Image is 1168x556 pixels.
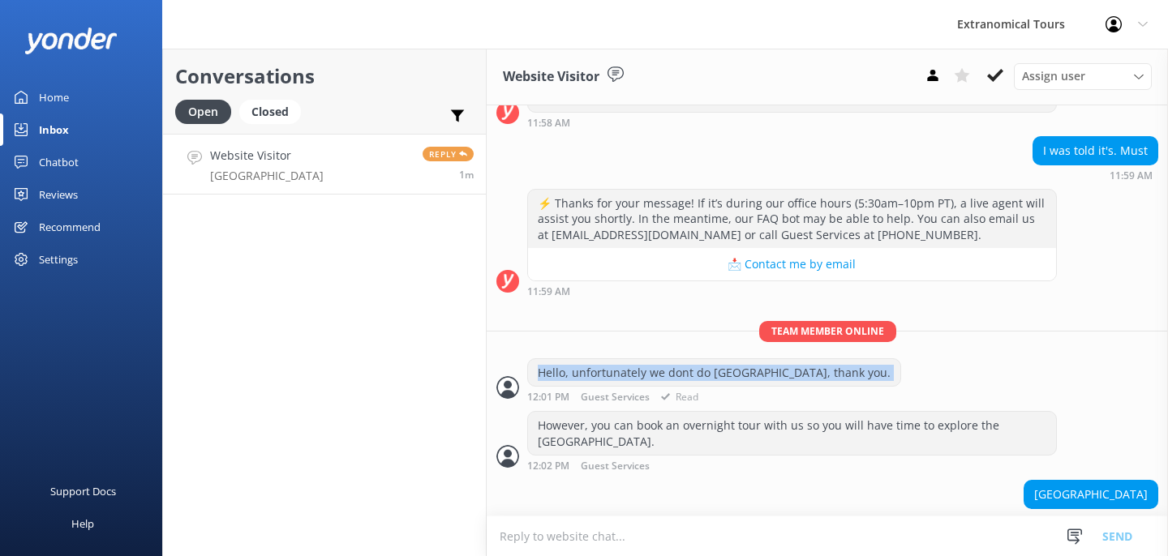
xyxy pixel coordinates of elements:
[527,392,569,403] strong: 12:01 PM
[487,516,1168,556] textarea: To enrich screen reader interactions, please activate Accessibility in Grammarly extension settings
[1024,513,1158,524] div: Sep 10 2025 09:39pm (UTC -07:00) America/Tijuana
[50,475,116,507] div: Support Docs
[1024,481,1157,508] div: [GEOGRAPHIC_DATA]
[528,359,900,387] div: Hello, unfortunately we dont do [GEOGRAPHIC_DATA], thank you.
[175,100,231,124] div: Open
[527,460,1057,472] div: Sep 10 2025 09:02pm (UTC -07:00) America/Tijuana
[503,66,599,88] h3: Website Visitor
[39,81,69,113] div: Home
[759,321,896,341] span: Team member online
[527,118,570,128] strong: 11:58 AM
[39,178,78,211] div: Reviews
[581,392,650,403] span: Guest Services
[423,147,474,161] span: Reply
[39,146,79,178] div: Chatbot
[1110,515,1153,524] strong: 12:39 PM
[39,211,101,243] div: Recommend
[527,461,569,472] strong: 12:02 PM
[163,134,486,195] a: Website Visitor[GEOGRAPHIC_DATA]Reply1m
[1014,63,1152,89] div: Assign User
[528,190,1056,249] div: ⚡ Thanks for your message! If it’s during our office hours (5:30am–10pm PT), a live agent will as...
[1110,171,1153,181] strong: 11:59 AM
[655,392,698,403] span: Read
[39,113,69,146] div: Inbox
[527,391,901,403] div: Sep 10 2025 09:01pm (UTC -07:00) America/Tijuana
[581,461,650,472] span: Guest Services
[239,102,309,120] a: Closed
[527,287,570,297] strong: 11:59 AM
[459,168,474,182] span: Sep 10 2025 09:39pm (UTC -07:00) America/Tijuana
[528,248,1056,280] button: 📩 Contact me by email
[239,100,301,124] div: Closed
[24,28,118,54] img: yonder-white-logo.png
[527,285,1057,297] div: Sep 10 2025 08:59pm (UTC -07:00) America/Tijuana
[175,61,474,92] h2: Conversations
[175,102,239,120] a: Open
[71,507,94,540] div: Help
[39,243,78,276] div: Settings
[210,147,324,165] h4: Website Visitor
[1033,137,1157,165] div: I was told it's. Must
[527,117,1057,128] div: Sep 10 2025 08:58pm (UTC -07:00) America/Tijuana
[528,412,1056,455] div: However, you can book an overnight tour with us so you will have time to explore the [GEOGRAPHIC_...
[210,169,324,183] p: [GEOGRAPHIC_DATA]
[1022,67,1085,85] span: Assign user
[1033,169,1158,181] div: Sep 10 2025 08:59pm (UTC -07:00) America/Tijuana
